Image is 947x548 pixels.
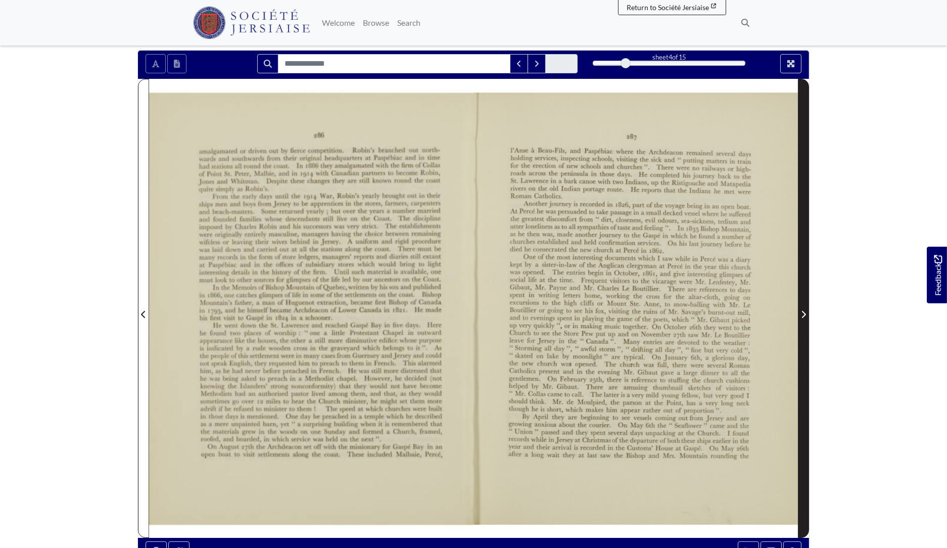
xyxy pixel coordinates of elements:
[167,54,186,73] button: Open transcription window
[257,54,278,73] button: Search
[146,54,166,73] button: Toggle text selection (Alt+T)
[318,13,359,33] a: Welcome
[359,13,393,33] a: Browse
[528,54,546,73] button: Next Match
[593,53,745,62] div: sheet of 15
[393,13,424,33] a: Search
[927,247,947,303] a: Would you like to provide feedback?
[932,255,944,296] span: Feedback
[193,7,310,39] img: Société Jersiaise
[510,54,528,73] button: Previous Match
[669,53,672,61] span: 4
[138,79,149,538] button: Previous Page
[798,79,809,538] button: Next Page
[193,4,310,41] a: Société Jersiaise logo
[278,54,510,73] input: Search for
[780,54,801,73] button: Full screen mode
[627,3,709,12] span: Return to Société Jersiaise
